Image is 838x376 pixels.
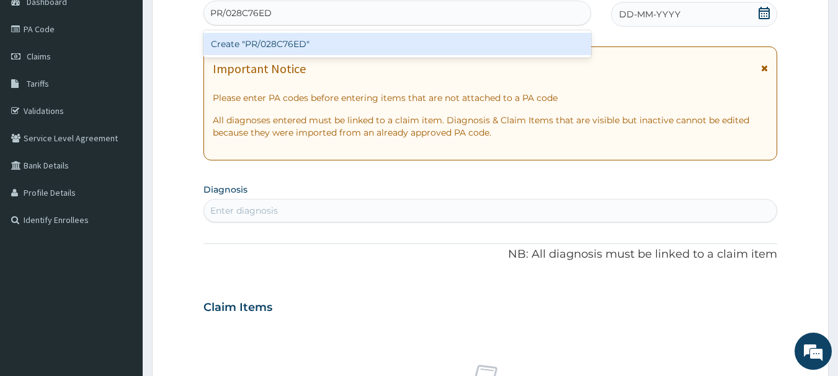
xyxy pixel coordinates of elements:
span: Claims [27,51,51,62]
div: Create "PR/028C76ED" [203,33,592,55]
p: Please enter PA codes before entering items that are not attached to a PA code [213,92,769,104]
div: Minimize live chat window [203,6,233,36]
label: Diagnosis [203,183,247,196]
h3: Claim Items [203,301,272,315]
h1: Important Notice [213,62,306,76]
p: NB: All diagnosis must be linked to a claim item [203,247,778,263]
div: Chat with us now [65,69,208,85]
span: We're online! [72,110,171,235]
div: Enter diagnosis [210,204,278,217]
span: Tariffs [27,78,49,89]
p: All diagnoses entered must be linked to a claim item. Diagnosis & Claim Items that are visible bu... [213,114,769,139]
span: DD-MM-YYYY [619,8,680,20]
textarea: Type your message and hit 'Enter' [6,247,236,291]
img: d_794563401_company_1708531726252_794563401 [23,62,50,93]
